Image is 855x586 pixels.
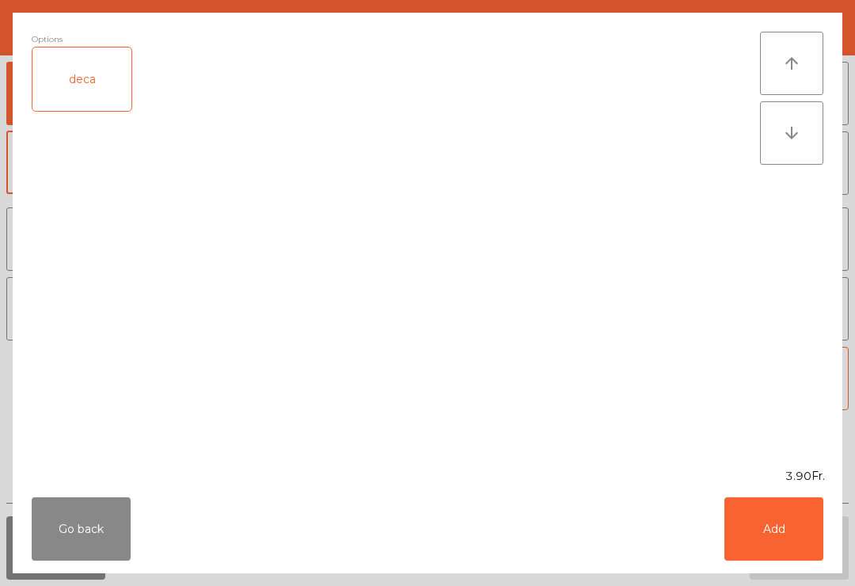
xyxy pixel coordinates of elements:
div: 3.90Fr. [13,468,842,485]
span: Options [32,32,63,47]
button: Add [724,497,823,561]
button: arrow_downward [760,101,823,165]
i: arrow_upward [782,54,801,73]
div: deca [32,48,131,111]
i: arrow_downward [782,124,801,143]
button: Go back [32,497,131,561]
button: arrow_upward [760,32,823,95]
